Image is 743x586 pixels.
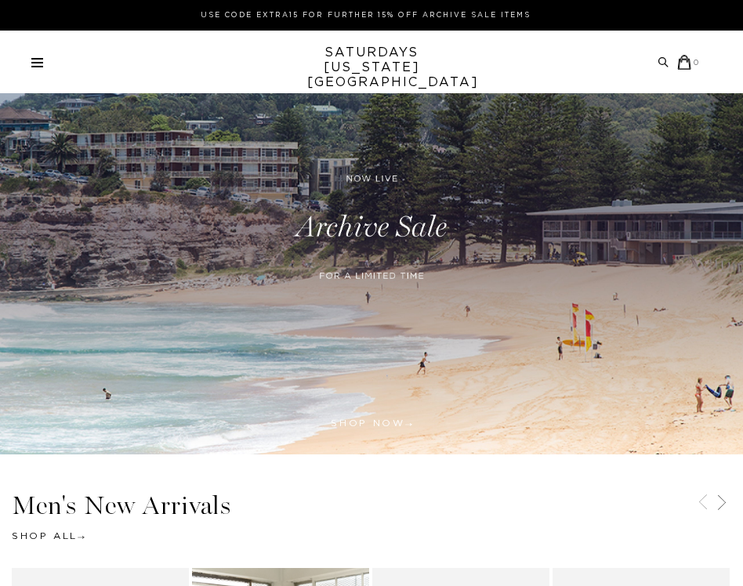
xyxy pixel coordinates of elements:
[12,493,731,519] h3: Men's New Arrivals
[677,55,700,70] a: 0
[694,60,700,67] small: 0
[38,9,694,21] p: Use Code EXTRA15 for Further 15% Off Archive Sale Items
[12,531,85,541] a: Shop All
[307,45,437,90] a: SATURDAYS[US_STATE][GEOGRAPHIC_DATA]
